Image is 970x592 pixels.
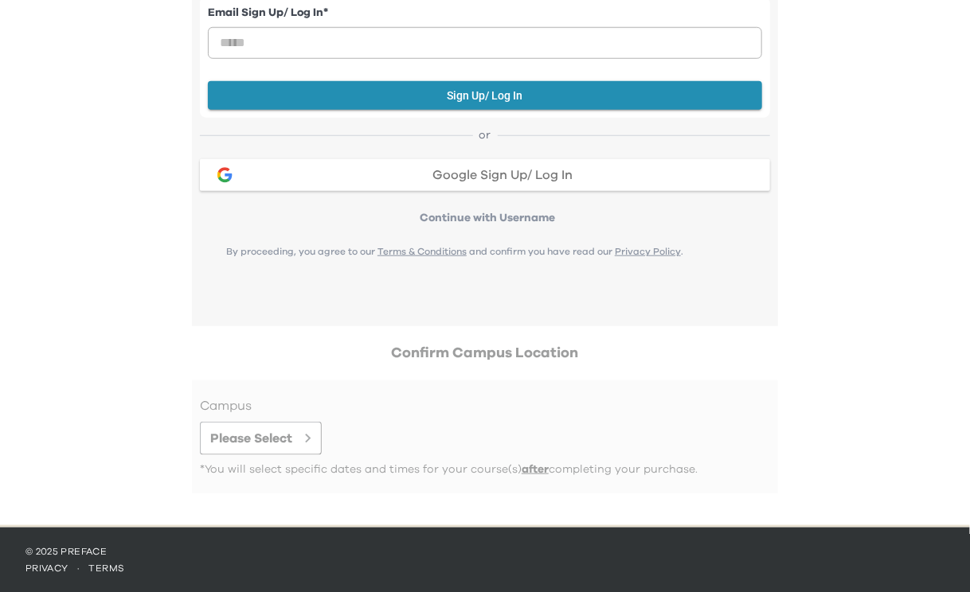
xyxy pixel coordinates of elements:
[200,245,710,258] p: By proceeding, you agree to our and confirm you have read our .
[208,81,762,111] button: Sign Up/ Log In
[200,159,770,191] button: google loginGoogle Sign Up/ Log In
[25,563,68,573] a: privacy
[433,169,573,181] span: Google Sign Up/ Log In
[377,247,467,256] a: Terms & Conditions
[615,247,681,256] a: Privacy Policy
[473,127,498,143] span: or
[25,545,945,558] p: © 2025 Preface
[68,563,89,573] span: ·
[192,342,778,364] h2: Confirm Campus Location
[208,5,762,21] label: Email Sign Up/ Log In *
[205,210,770,226] p: Continue with Username
[89,563,125,573] a: terms
[215,166,234,185] img: google login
